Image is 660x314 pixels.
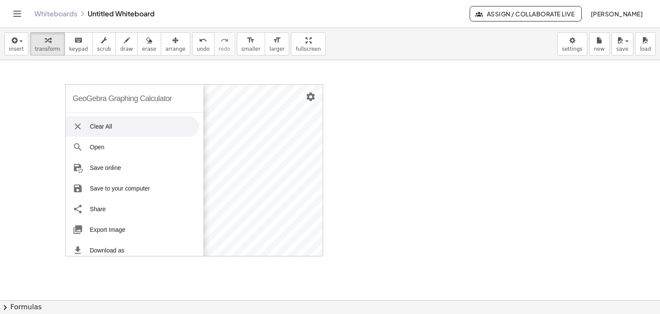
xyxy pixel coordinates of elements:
button: [PERSON_NAME] [584,6,650,22]
button: insert [4,32,28,55]
button: new [589,32,610,55]
span: draw [120,46,133,52]
li: Save to your computer [66,178,199,199]
i: keyboard [74,35,82,46]
i: format_size [273,35,281,46]
li: Share [66,199,199,219]
img: svg+xml;base64,PHN2ZyB4bWxucz0iaHR0cDovL3d3dy53My5vcmcvMjAwMC9zdmciIHdpZHRoPSIyNCIgaGVpZ2h0PSIyNC... [73,225,83,235]
li: Save online [66,157,199,178]
span: larger [269,46,284,52]
span: keypad [69,46,88,52]
button: fullscreen [291,32,325,55]
li: Open [66,137,199,157]
button: format_sizesmaller [237,32,265,55]
img: svg+xml;base64,PHN2ZyB4bWxucz0iaHR0cDovL3d3dy53My5vcmcvMjAwMC9zdmciIHdpZHRoPSIyNCIgaGVpZ2h0PSIyNC... [73,245,83,256]
div: GeoGebra Graphing Calculator [73,85,172,112]
button: Assign / Collaborate Live [470,6,582,22]
img: svg+xml;base64,PHN2ZyB4bWxucz0iaHR0cDovL3d3dy53My5vcmcvMjAwMC9zdmciIHdpZHRoPSIyNCIgaGVpZ2h0PSIyNC... [73,204,83,214]
button: Settings [303,89,318,105]
li: Download as [66,240,199,261]
button: settings [557,32,587,55]
img: svg+xml;base64,PHN2ZyB4bWxucz0iaHR0cDovL3d3dy53My5vcmcvMjAwMC9zdmciIHdpZHRoPSIyNCIgaGVpZ2h0PSIyNC... [73,121,83,132]
button: draw [116,32,138,55]
span: transform [35,46,60,52]
button: load [635,32,656,55]
span: arrange [165,46,186,52]
span: Assign / Collaborate Live [477,10,574,18]
span: load [640,46,651,52]
button: save [611,32,633,55]
span: redo [219,46,230,52]
button: undoundo [192,32,214,55]
button: arrange [161,32,190,55]
img: svg+xml;base64,PHN2ZyB4bWxucz0iaHR0cDovL3d3dy53My5vcmcvMjAwMC9zdmciIHhtbG5zOnhsaW5rPSJodHRwOi8vd3... [73,163,83,173]
button: scrub [92,32,116,55]
canvas: Graphics View 1 [146,85,323,256]
span: erase [142,46,156,52]
button: Toggle navigation [10,7,24,21]
span: fullscreen [296,46,321,52]
span: settings [562,46,583,52]
i: redo [220,35,229,46]
i: undo [199,35,207,46]
img: svg+xml;base64,PHN2ZyB4bWxucz0iaHR0cDovL3d3dy53My5vcmcvMjAwMC9zdmciIHdpZHRoPSIyNCIgaGVpZ2h0PSIyNC... [73,183,83,194]
i: format_size [247,35,255,46]
button: redoredo [214,32,235,55]
span: smaller [241,46,260,52]
div: Graphing Calculator [65,84,323,256]
span: scrub [97,46,111,52]
span: insert [9,46,24,52]
button: erase [137,32,161,55]
button: keyboardkeypad [64,32,93,55]
span: [PERSON_NAME] [590,10,643,18]
button: transform [30,32,65,55]
li: Clear All [66,116,199,137]
li: Export Image [66,219,199,240]
button: format_sizelarger [265,32,289,55]
img: svg+xml;base64,PHN2ZyB4bWxucz0iaHR0cDovL3d3dy53My5vcmcvMjAwMC9zdmciIHdpZHRoPSIyNCIgaGVpZ2h0PSIyNC... [73,142,83,152]
span: new [594,46,605,52]
a: Whiteboards [34,9,77,18]
span: save [616,46,628,52]
span: undo [197,46,210,52]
